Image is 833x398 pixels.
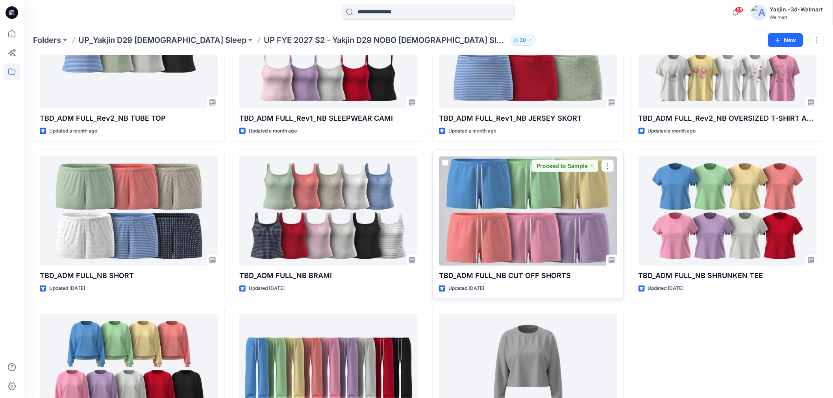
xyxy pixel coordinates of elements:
[448,127,496,135] p: Updated a month ago
[239,271,418,282] p: TBD_ADM FULL_NB BRAMI
[439,271,617,282] p: TBD_ADM FULL_NB CUT OFF SHORTS
[770,5,823,14] div: Yakjin -3d-Walmart
[40,271,218,282] p: TBD_ADM FULL_NB SHORT
[40,113,218,124] p: TBD_ADM FULL_Rev2_NB TUBE TOP
[751,5,767,20] img: avatar
[264,35,507,46] p: UP FYE 2027 S2 - Yakjin D29 NOBO [DEMOGRAPHIC_DATA] Sleepwear
[439,113,617,124] p: TBD_ADM FULL_Rev1_NB JERSEY SKORT
[768,33,803,47] button: New
[439,157,617,266] a: TBD_ADM FULL_NB CUT OFF SHORTS
[648,285,684,293] p: Updated [DATE]
[770,14,823,20] div: Walmart
[49,127,97,135] p: Updated a month ago
[639,113,817,124] p: TBD_ADM FULL_Rev2_NB OVERSIZED T-SHIRT AND BOXER SET
[239,113,418,124] p: TBD_ADM FULL_Rev1_NB SLEEPWEAR CAMI
[249,127,297,135] p: Updated a month ago
[78,35,246,46] a: UP_Yakjin D29 [DEMOGRAPHIC_DATA] Sleep
[648,127,696,135] p: Updated a month ago
[520,36,526,44] p: 30
[249,285,285,293] p: Updated [DATE]
[448,285,484,293] p: Updated [DATE]
[735,7,744,13] span: 26
[49,285,85,293] p: Updated [DATE]
[639,157,817,266] a: TBD_ADM FULL_NB SHRUNKEN TEE
[33,35,61,46] a: Folders
[40,157,218,266] a: TBD_ADM FULL_NB SHORT
[639,271,817,282] p: TBD_ADM FULL_NB SHRUNKEN TEE
[239,157,418,266] a: TBD_ADM FULL_NB BRAMI
[510,35,536,46] button: 30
